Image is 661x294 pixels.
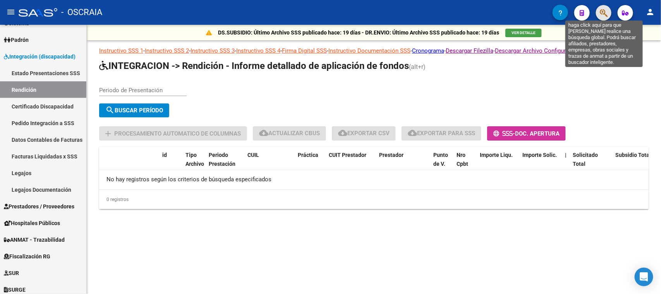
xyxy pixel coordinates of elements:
datatable-header-cell: Periodo Prestación [206,147,244,181]
span: ANMAT - Trazabilidad [4,236,65,244]
button: VER DETALLE [505,29,542,37]
span: Hospitales Públicos [4,219,60,227]
datatable-header-cell: Tipo Archivo [182,147,206,181]
button: Exportar CSV [332,126,396,141]
a: Cronograma [412,47,444,54]
div: Open Intercom Messenger [635,268,653,286]
span: Subsidio Total [615,152,651,158]
span: Importe Solic. [522,152,557,158]
span: Padrón [4,36,29,44]
a: Instructivo SSS 3 [191,47,235,54]
a: Instructivo Documentación SSS [328,47,410,54]
datatable-header-cell: id [159,147,182,181]
datatable-header-cell: Nro Cpbt [453,147,477,181]
datatable-header-cell: Solicitado Total [570,147,612,181]
datatable-header-cell: | [562,147,570,181]
span: Buscar Período [105,107,163,114]
a: Instructivo SSS 4 [236,47,280,54]
mat-icon: cloud_download [259,128,268,138]
span: Doc. Apertura [515,130,560,137]
span: CUIT Prestador [329,152,366,158]
span: id [162,152,167,158]
button: Actualizar CBUs [253,126,326,141]
datatable-header-cell: CUIT Prestador [326,147,376,181]
button: Buscar Período [99,103,169,117]
datatable-header-cell: Práctica [295,147,326,181]
mat-icon: cloud_download [408,128,417,138]
a: Instructivo SSS 2 [145,47,189,54]
datatable-header-cell: Prestador [376,147,430,181]
span: Fiscalización RG [4,252,50,261]
mat-icon: person [646,7,655,17]
span: Periodo Prestación [209,152,235,167]
div: No hay registros según los criterios de búsqueda especificados [99,170,649,189]
span: INTEGRACION -> Rendición - Informe detallado de aplicación de fondos [99,60,409,71]
button: Procesamiento automatico de columnas [99,126,247,141]
span: Prestadores / Proveedores [4,202,74,211]
span: Procesamiento automatico de columnas [114,130,241,137]
a: Instructivo SSS 1 [99,47,143,54]
span: (alt+r) [409,63,426,70]
mat-icon: menu [6,7,15,17]
span: Prestador [379,152,403,158]
span: Punto de V. [433,152,448,167]
span: Solicitado Total [573,152,598,167]
span: - [493,130,515,137]
span: Importe Liqu. [480,152,513,158]
button: -Doc. Apertura [487,126,566,141]
span: CUIL [247,152,259,158]
mat-icon: cloud_download [338,128,347,138]
p: - - - - - - - - [99,46,649,55]
a: Descargar Filezilla [446,47,493,54]
p: DS.SUBSIDIO: Último Archivo SSS publicado hace: 19 días - DR.ENVIO: Último Archivo SSS publicado ... [218,28,499,37]
span: Nro Cpbt [457,152,468,167]
datatable-header-cell: Subsidio Total [612,147,655,181]
span: | [565,152,567,158]
mat-icon: add [103,129,113,138]
span: VER DETALLE [512,31,536,35]
span: Actualizar CBUs [259,130,320,137]
span: Integración (discapacidad) [4,52,76,61]
span: SUR [4,269,19,277]
datatable-header-cell: Importe Solic. [519,147,562,181]
a: Firma Digital SSS [282,47,327,54]
span: Tipo Archivo [185,152,204,167]
span: SURGE [4,285,26,294]
span: Práctica [298,152,318,158]
mat-icon: search [105,105,115,115]
datatable-header-cell: Punto de V. [430,147,453,181]
span: - OSCRAIA [61,4,102,21]
div: 0 registros [99,190,649,209]
a: Descargar Archivo Configuración FTP [495,47,592,54]
datatable-header-cell: CUIL [244,147,295,181]
span: Exportar para SSS [408,130,475,137]
datatable-header-cell: Importe Liqu. [477,147,519,181]
button: Exportar para SSS [402,126,481,141]
span: Exportar CSV [338,130,390,137]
